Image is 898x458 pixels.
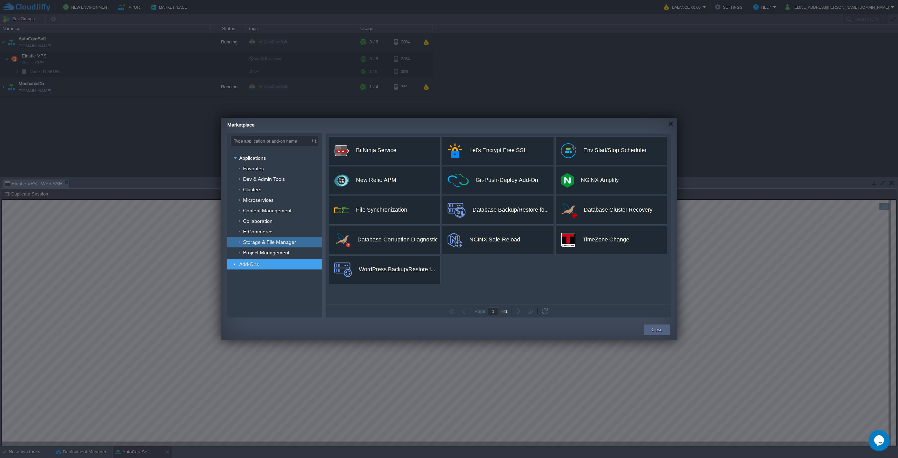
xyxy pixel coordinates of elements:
div: of [499,308,510,314]
div: Database Corruption Diagnostic [357,232,438,247]
img: ci-cd-icon.png [448,174,469,187]
button: Close [651,326,662,333]
a: Collaboration [242,218,274,224]
a: Content Management [242,207,293,214]
div: NGINX Amplify [581,173,619,187]
div: Database Cluster Recovery [584,203,653,217]
a: Project Management [242,249,290,256]
iframe: chat widget [869,430,891,451]
span: 1 [505,309,508,314]
span: Marketplace [227,122,255,128]
div: Let's Encrypt Free SSL [469,143,527,158]
div: File Synchronization [356,203,407,217]
a: E-Commerce [242,228,274,235]
div: TimeZone Change [583,232,629,247]
div: New Relic APM [356,173,396,187]
img: letsencrypt.png [448,143,462,158]
a: Microservices [242,197,275,203]
div: Database Backup/Restore for the filesystem and the databases [473,203,549,217]
div: BitNinja Service [356,143,396,158]
a: Storage & File Manager [242,239,297,245]
img: backup-logo.svg [334,262,352,277]
img: logo.png [334,143,349,158]
img: logo.png [561,143,576,158]
img: newrelic_70x70.png [334,173,349,188]
img: timezone-logo.png [561,233,576,247]
div: Page [472,309,488,314]
div: WordPress Backup/Restore for the filesystem and the databases [359,262,435,277]
div: NGINX Safe Reload [469,232,520,247]
div: Git-Push-Deploy Add-On [476,173,538,187]
div: Env Start/Stop Scheduler [583,143,646,158]
img: database-corruption-check.png [334,233,350,247]
a: Applications [239,155,267,161]
a: Add-Ons [239,261,260,267]
img: nginx-amplify-logo.png [561,173,574,188]
img: backup-logo.png [448,203,465,218]
img: icon.png [334,203,349,218]
a: Favorites [242,165,265,172]
a: Clusters [242,186,262,193]
img: logo.svg [448,233,462,247]
a: Dev & Admin Tools [242,176,286,182]
img: database-recovery.png [561,203,577,218]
